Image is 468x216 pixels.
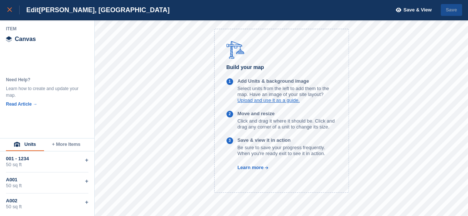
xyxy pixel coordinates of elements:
[238,111,337,117] p: Move and resize
[6,85,80,99] div: Learn how to create and update your map.
[85,198,88,207] div: +
[20,6,169,14] div: Edit [PERSON_NAME], [GEOGRAPHIC_DATA]
[441,4,462,16] button: Save
[229,79,231,85] div: 1
[85,177,88,186] div: +
[226,165,269,170] a: Learn more
[6,138,44,151] button: Units
[6,76,80,83] div: Need Help?
[85,156,88,165] div: +
[6,177,88,183] div: A001
[15,36,36,42] span: Canvas
[44,138,88,151] button: + More Items
[238,145,337,157] p: Be sure to save your progress frequently. When you're ready exit to see it in action.
[238,118,337,130] p: Click and drag it where it should be. Click and drag any corner of a unit to change its size.
[6,162,88,168] div: 50 sq ft
[226,63,337,72] h6: Build your map
[238,78,337,84] p: Add Units & background image
[6,26,89,32] div: Item
[6,204,88,210] div: 50 sq ft
[6,151,88,172] div: 001 - 123450 sq ft+
[229,138,231,144] div: 3
[229,111,231,117] div: 2
[6,193,88,215] div: A00250 sq ft+
[238,137,337,143] p: Save & view it in action
[6,156,88,162] div: 001 - 1234
[6,102,37,107] a: Read Article →
[238,97,300,103] a: Upload and use it as a guide.
[6,183,88,189] div: 50 sq ft
[392,4,432,16] button: Save & View
[238,86,337,97] p: Select units from the left to add them to the map. Have an image of your site layout?
[403,6,431,14] span: Save & View
[6,172,88,193] div: A00150 sq ft+
[6,36,12,42] img: canvas-icn.9d1aba5b.svg
[6,198,88,204] div: A002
